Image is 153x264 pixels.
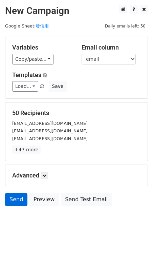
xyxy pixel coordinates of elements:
[119,231,153,264] iframe: Chat Widget
[103,23,148,29] a: Daily emails left: 50
[49,81,66,92] button: Save
[61,193,112,206] a: Send Test Email
[12,71,41,78] a: Templates
[12,81,38,92] a: Load...
[12,109,141,117] h5: 50 Recipients
[12,128,88,133] small: [EMAIL_ADDRESS][DOMAIN_NAME]
[12,54,53,64] a: Copy/paste...
[12,121,88,126] small: [EMAIL_ADDRESS][DOMAIN_NAME]
[29,193,59,206] a: Preview
[12,136,88,141] small: [EMAIL_ADDRESS][DOMAIN_NAME]
[12,44,71,51] h5: Variables
[103,22,148,30] span: Daily emails left: 50
[5,23,49,29] small: Google Sheet:
[12,146,41,154] a: +47 more
[5,5,148,17] h2: New Campaign
[82,44,141,51] h5: Email column
[5,193,27,206] a: Send
[12,172,141,179] h5: Advanced
[36,23,49,29] a: 發信用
